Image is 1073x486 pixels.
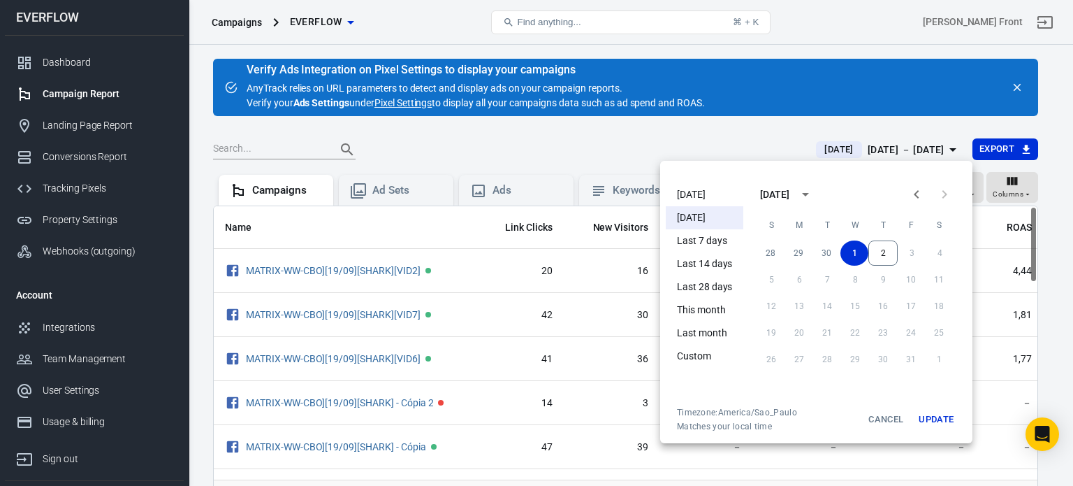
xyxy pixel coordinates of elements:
[760,187,789,202] div: [DATE]
[666,276,743,299] li: Last 28 days
[666,229,743,252] li: Last 7 days
[759,211,784,239] span: Sunday
[863,407,908,432] button: Cancel
[677,421,797,432] span: Matches your local time
[868,241,898,266] button: 2
[666,252,743,276] li: Last 14 days
[903,180,930,208] button: Previous month
[666,322,743,345] li: Last month
[1025,417,1059,451] div: Open Intercom Messenger
[926,211,951,239] span: Saturday
[787,211,812,239] span: Monday
[677,407,797,418] div: Timezone: America/Sao_Paulo
[666,206,743,229] li: [DATE]
[914,407,958,432] button: Update
[666,183,743,206] li: [DATE]
[840,241,868,266] button: 1
[812,241,840,266] button: 30
[870,211,896,239] span: Thursday
[666,299,743,322] li: This month
[784,241,812,266] button: 29
[794,183,817,206] button: calendar view is open, switch to year view
[757,241,784,266] button: 28
[815,211,840,239] span: Tuesday
[666,345,743,368] li: Custom
[898,211,924,239] span: Friday
[842,211,868,239] span: Wednesday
